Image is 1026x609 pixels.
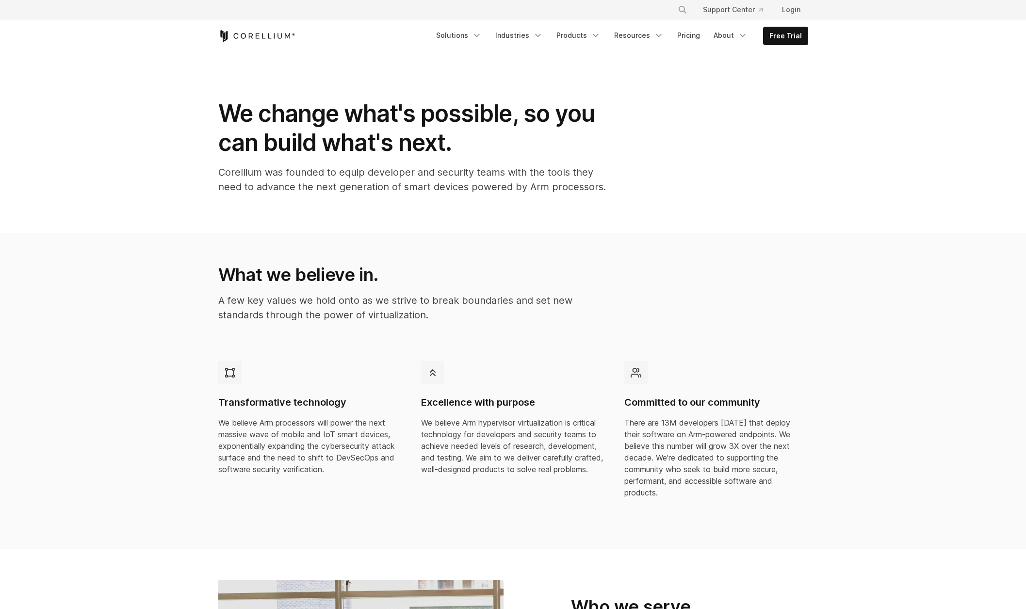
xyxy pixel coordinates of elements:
a: Support Center [695,1,770,18]
p: We believe Arm processors will power the next massive wave of mobile and IoT smart devices, expon... [218,417,402,475]
a: Free Trial [764,27,808,45]
h4: Transformative technology [218,396,402,409]
a: Corellium Home [218,30,295,42]
button: Search [674,1,691,18]
p: A few key values we hold onto as we strive to break boundaries and set new standards through the ... [218,293,605,322]
div: Navigation Menu [430,27,808,45]
p: We believe Arm hypervisor virtualization is critical technology for developers and security teams... [421,417,605,475]
h4: Excellence with purpose [421,396,605,409]
a: Industries [489,27,549,44]
a: Pricing [671,27,706,44]
p: There are 13M developers [DATE] that deploy their software on Arm-powered endpoints. We believe t... [624,417,808,498]
a: About [708,27,753,44]
a: Resources [608,27,669,44]
a: Products [551,27,606,44]
h2: What we believe in. [218,264,605,285]
a: Solutions [430,27,488,44]
h1: We change what's possible, so you can build what's next. [218,99,606,157]
a: Login [774,1,808,18]
h4: Committed to our community [624,396,808,409]
p: Corellium was founded to equip developer and security teams with the tools they need to advance t... [218,165,606,194]
div: Navigation Menu [666,1,808,18]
